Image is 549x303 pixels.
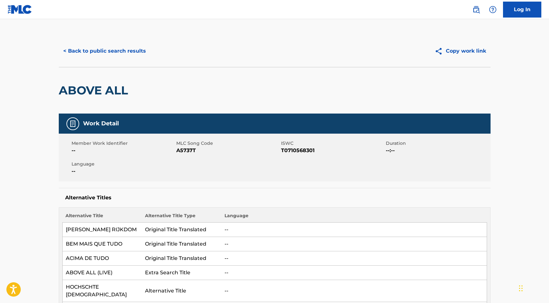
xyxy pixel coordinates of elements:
h5: Work Detail [83,120,119,127]
button: < Back to public search results [59,43,150,59]
td: -- [221,237,487,251]
td: -- [221,280,487,302]
td: BEM MAIS QUE TUDO [62,237,142,251]
td: HOCHSCHTE [DEMOGRAPHIC_DATA] [62,280,142,302]
div: Help [486,3,499,16]
td: -- [221,251,487,266]
span: MLC Song Code [176,140,279,147]
img: MLC Logo [8,5,32,14]
a: Public Search [470,3,483,16]
a: Log In [503,2,541,18]
th: Alternative Title Type [142,212,221,223]
span: -- [72,147,175,154]
span: -- [72,167,175,175]
button: Copy work link [430,43,491,59]
td: ABOVE ALL (LIVE) [62,266,142,280]
h2: ABOVE ALL [59,83,131,98]
td: -- [221,223,487,237]
td: [PERSON_NAME] RIJKDOM [62,223,142,237]
td: ACIMA DE TUDO [62,251,142,266]
img: Work Detail [69,120,77,128]
td: Original Title Translated [142,237,221,251]
th: Alternative Title [62,212,142,223]
span: A5737T [176,147,279,154]
span: Language [72,161,175,167]
th: Language [221,212,487,223]
img: help [489,6,497,13]
img: search [472,6,480,13]
td: Original Title Translated [142,223,221,237]
td: Extra Search Title [142,266,221,280]
span: Duration [386,140,489,147]
span: T0710568301 [281,147,384,154]
iframe: Chat Widget [517,272,549,303]
span: Member Work Identifier [72,140,175,147]
td: -- [221,266,487,280]
td: Original Title Translated [142,251,221,266]
div: Drag [519,279,523,298]
span: ISWC [281,140,384,147]
h5: Alternative Titles [65,195,484,201]
span: --:-- [386,147,489,154]
img: Copy work link [435,47,446,55]
td: Alternative Title [142,280,221,302]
